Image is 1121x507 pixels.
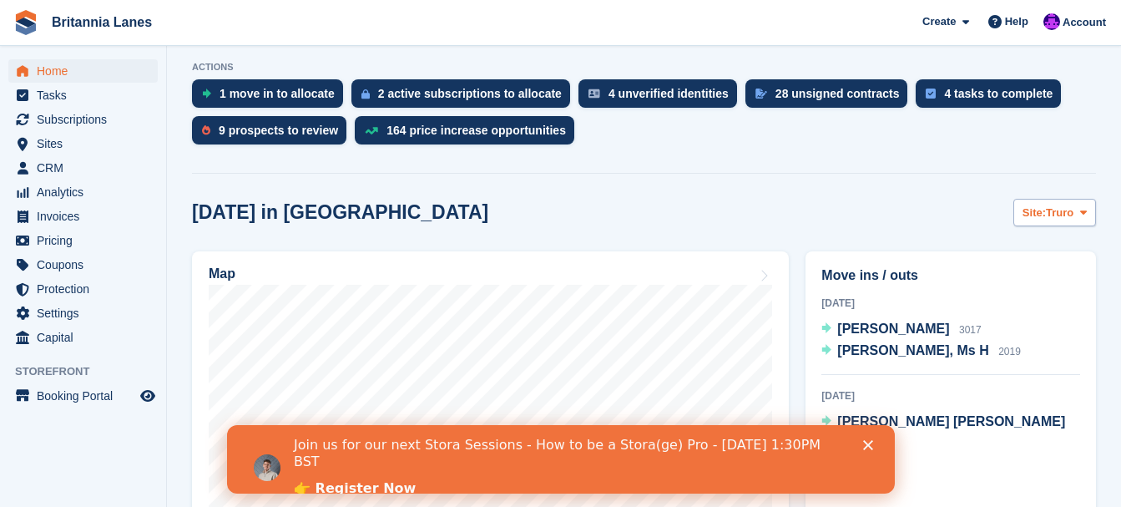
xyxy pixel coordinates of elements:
[227,425,895,494] iframe: Intercom live chat banner
[386,124,566,137] div: 164 price increase opportunities
[220,87,335,100] div: 1 move in to allocate
[926,89,936,99] img: task-75834270c22a3079a89374b754ae025e5fb1db73e45f91037f5363f120a921f8.svg
[8,205,158,228] a: menu
[578,79,745,116] a: 4 unverified identities
[8,108,158,131] a: menu
[821,388,1080,403] div: [DATE]
[37,302,137,325] span: Settings
[745,79,916,116] a: 28 unsigned contracts
[821,341,1021,363] a: [PERSON_NAME], Ms H 2019
[67,55,189,74] a: 👉 Register Now
[821,296,1080,311] div: [DATE]
[37,84,137,107] span: Tasks
[37,132,137,155] span: Sites
[8,326,158,349] a: menu
[202,125,210,135] img: prospect-51fa495bee0391a8d652442698ab0144808aea92771e9ea1ae160a38d050c398.svg
[916,79,1069,116] a: 4 tasks to complete
[8,229,158,252] a: menu
[37,384,137,408] span: Booking Portal
[8,384,158,408] a: menu
[209,266,235,281] h2: Map
[45,8,159,36] a: Britannia Lanes
[1046,205,1073,221] span: Truro
[837,414,1065,428] span: [PERSON_NAME] [PERSON_NAME]
[608,87,729,100] div: 4 unverified identities
[192,116,355,153] a: 9 prospects to review
[944,87,1053,100] div: 4 tasks to complete
[219,124,338,137] div: 9 prospects to review
[361,89,370,99] img: active_subscription_to_allocate_icon-d502201f5373d7db506a760aba3b589e785aa758c864c3986d89f69b8ff3...
[378,87,562,100] div: 2 active subscriptions to allocate
[192,201,488,224] h2: [DATE] in [GEOGRAPHIC_DATA]
[821,266,1080,286] h2: Move ins / outs
[8,302,158,325] a: menu
[37,277,137,301] span: Protection
[1013,199,1096,226] button: Site: Truro
[588,89,600,99] img: verify_identity-adf6edd0f0f0b5bbfe63781bf79b02c33cf7c696d77639b501bdc392416b5a36.svg
[636,15,653,25] div: Close
[959,324,982,336] span: 3017
[351,79,578,116] a: 2 active subscriptions to allocate
[8,180,158,204] a: menu
[13,10,38,35] img: stora-icon-8386f47178a22dfd0bd8f6a31ec36ba5ce8667c1dd55bd0f319d3a0aa187defe.svg
[8,84,158,107] a: menu
[192,62,1096,73] p: ACTIONS
[355,116,583,153] a: 164 price increase opportunities
[15,363,166,380] span: Storefront
[37,108,137,131] span: Subscriptions
[138,386,158,406] a: Preview store
[365,127,378,134] img: price_increase_opportunities-93ffe204e8149a01c8c9dc8f82e8f89637d9d84a8eef4429ea346261dce0b2c0.svg
[837,343,988,357] span: [PERSON_NAME], Ms H
[755,89,767,99] img: contract_signature_icon-13c848040528278c33f63329250d36e43548de30e8caae1d1a13099fd9432cc5.svg
[37,253,137,276] span: Coupons
[821,412,1080,454] a: [PERSON_NAME] [PERSON_NAME] 2056
[998,346,1021,357] span: 2019
[8,132,158,155] a: menu
[37,59,137,83] span: Home
[1063,14,1106,31] span: Account
[202,89,211,99] img: move_ins_to_allocate_icon-fdf77a2bb77ea45bf5b3d319d69a93e2d87916cf1d5bf7949dd705db3b84f3ca.svg
[37,229,137,252] span: Pricing
[8,277,158,301] a: menu
[37,156,137,180] span: CRM
[821,319,981,341] a: [PERSON_NAME] 3017
[8,59,158,83] a: menu
[837,322,949,336] span: [PERSON_NAME]
[37,180,137,204] span: Analytics
[1005,13,1028,30] span: Help
[192,79,351,116] a: 1 move in to allocate
[8,253,158,276] a: menu
[37,326,137,349] span: Capital
[1043,13,1060,30] img: Mark Lane
[8,156,158,180] a: menu
[1023,205,1046,221] span: Site:
[922,13,956,30] span: Create
[37,205,137,228] span: Invoices
[775,87,900,100] div: 28 unsigned contracts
